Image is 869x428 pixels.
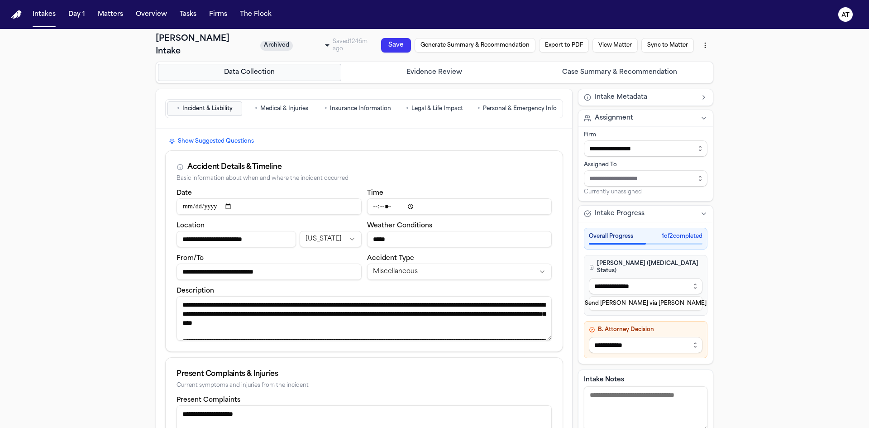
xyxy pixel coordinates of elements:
h4: B. Attorney Decision [589,326,702,333]
div: Current symptoms and injuries from the incident [177,382,552,389]
button: Save [381,38,411,53]
input: Incident location [177,231,296,247]
button: Go to Evidence Review step [343,64,526,81]
label: Date [177,190,192,197]
label: Weather Conditions [367,222,432,229]
button: Overview [132,6,171,23]
span: Legal & Life Impact [411,105,463,112]
label: Present Complaints [177,397,240,404]
button: Intake Metadata [578,89,713,106]
span: Intake Progress [595,209,645,218]
span: Medical & Injuries [260,105,308,112]
button: The Flock [236,6,275,23]
button: Intake Progress [578,206,713,222]
button: Go to Legal & Life Impact [397,101,472,116]
button: Go to Medical & Injuries [244,101,319,116]
div: Update intake status [260,39,333,52]
input: Incident date [177,198,362,215]
button: Incident state [300,231,361,247]
span: Archived [260,41,292,51]
div: Basic information about when and where the incident occurred [177,175,552,182]
button: Go to Personal & Emergency Info [473,101,561,116]
span: Insurance Information [330,105,391,112]
button: Show Suggested Questions [165,136,258,147]
input: From/To destination [177,264,362,280]
span: • [177,104,180,113]
h1: [PERSON_NAME] Intake [156,33,255,58]
div: Assigned To [584,161,707,168]
button: Assignment [578,110,713,126]
input: Incident time [367,198,552,215]
button: More actions [697,37,713,53]
span: • [477,104,480,113]
div: Firm [584,131,707,139]
label: Intake Notes [584,375,707,385]
span: 1 of 2 completed [662,233,702,240]
textarea: Incident description [177,296,552,341]
button: Firms [205,6,231,23]
span: Overall Progress [589,233,633,240]
div: Present Complaints & Injuries [177,369,552,380]
button: Day 1 [65,6,89,23]
label: Location [177,222,205,229]
h4: [PERSON_NAME] ([MEDICAL_DATA] Status) [589,260,702,274]
label: Accident Type [367,255,414,262]
button: Go to Data Collection step [158,64,341,81]
nav: Intake steps [158,64,711,81]
button: Go to Insurance Information [320,101,395,116]
button: Generate Summary & Recommendation [415,38,535,53]
span: • [406,104,409,113]
span: Personal & Emergency Info [483,105,557,112]
label: Time [367,190,383,197]
button: Intakes [29,6,59,23]
button: Sync to Matter [641,38,694,53]
span: Currently unassigned [584,188,642,196]
input: Select firm [584,140,707,157]
img: Finch Logo [11,10,22,19]
span: • [255,104,258,113]
button: Export to PDF [539,38,589,53]
button: Send [PERSON_NAME] via [PERSON_NAME] [589,296,702,311]
a: Home [11,10,22,19]
input: Assign to staff member [584,170,707,187]
button: Matters [94,6,127,23]
text: AT [841,12,850,19]
span: • [325,104,327,113]
span: Incident & Liability [182,105,233,112]
span: Saved 1246m ago [333,39,368,52]
div: Accident Details & Timeline [187,162,282,173]
button: Go to Incident & Liability [167,101,242,116]
button: Go to Case Summary & Recommendation step [528,64,711,81]
label: From/To [177,255,204,262]
label: Description [177,288,214,294]
button: Tasks [176,6,200,23]
span: Assignment [595,114,633,123]
span: Intake Metadata [595,93,647,102]
button: View Matter [592,38,638,53]
input: Weather conditions [367,231,552,247]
